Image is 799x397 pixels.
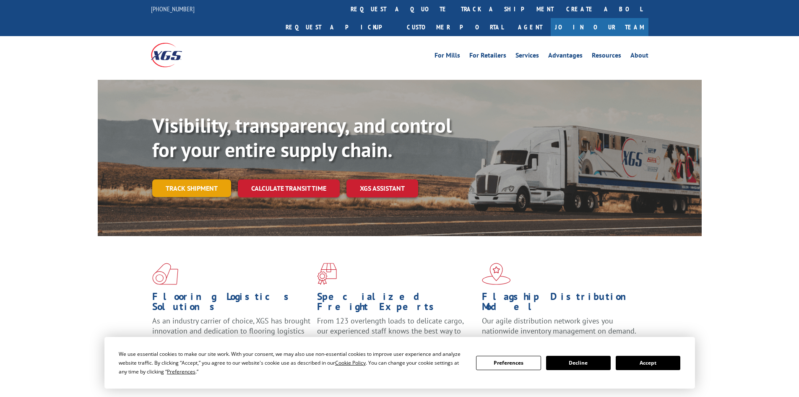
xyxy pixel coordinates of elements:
span: Cookie Policy [335,359,366,366]
img: xgs-icon-focused-on-flooring-red [317,263,337,285]
h1: Specialized Freight Experts [317,292,476,316]
img: xgs-icon-flagship-distribution-model-red [482,263,511,285]
h1: Flooring Logistics Solutions [152,292,311,316]
span: Preferences [167,368,195,375]
a: Agent [510,18,551,36]
a: Customer Portal [401,18,510,36]
a: Resources [592,52,621,61]
a: Track shipment [152,179,231,197]
button: Preferences [476,356,541,370]
span: As an industry carrier of choice, XGS has brought innovation and dedication to flooring logistics... [152,316,310,346]
a: For Mills [435,52,460,61]
a: Calculate transit time [238,179,340,197]
img: xgs-icon-total-supply-chain-intelligence-red [152,263,178,285]
a: [PHONE_NUMBER] [151,5,195,13]
a: Request a pickup [279,18,401,36]
div: Cookie Consent Prompt [104,337,695,389]
p: From 123 overlength loads to delicate cargo, our experienced staff knows the best way to move you... [317,316,476,353]
b: Visibility, transparency, and control for your entire supply chain. [152,112,452,163]
div: We use essential cookies to make our site work. With your consent, we may also use non-essential ... [119,350,466,376]
h1: Flagship Distribution Model [482,292,640,316]
a: Join Our Team [551,18,648,36]
button: Decline [546,356,611,370]
a: About [630,52,648,61]
a: For Retailers [469,52,506,61]
a: Services [515,52,539,61]
a: Advantages [548,52,583,61]
a: XGS ASSISTANT [346,179,418,197]
span: Our agile distribution network gives you nationwide inventory management on demand. [482,316,636,336]
button: Accept [616,356,680,370]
